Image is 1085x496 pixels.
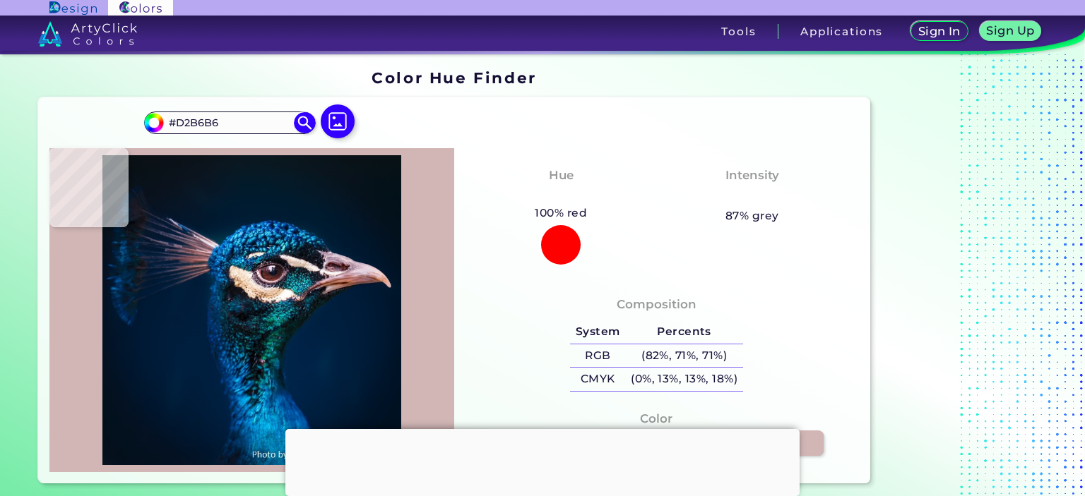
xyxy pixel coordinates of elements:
h5: 87% grey [725,207,779,225]
h5: (82%, 71%, 71%) [625,344,742,368]
h5: (0%, 13%, 13%, 18%) [625,368,742,391]
h5: 100% red [530,204,593,222]
iframe: Advertisement [876,64,1053,489]
h4: Hue [549,165,574,186]
a: Sign Up [983,23,1038,40]
h3: Pale [732,188,772,205]
h5: System [570,320,625,344]
img: logo_artyclick_colors_white.svg [38,21,138,47]
h4: Color [640,409,672,429]
img: ArtyClick Design logo [49,1,97,15]
input: type color.. [164,113,295,132]
h1: Color Hue Finder [372,67,536,88]
h5: CMYK [570,368,625,391]
h3: Applications [800,26,883,37]
img: icon search [294,112,315,133]
h5: RGB [570,344,625,368]
h5: Sign In [920,26,959,37]
h4: Composition [617,294,696,315]
h5: Sign Up [989,25,1033,36]
h3: Red [542,188,580,205]
h3: Tools [721,26,756,37]
img: img_pavlin.jpg [57,155,447,465]
img: icon picture [321,104,355,138]
a: Sign In [913,23,966,40]
iframe: Advertisement [285,429,800,492]
h4: Intensity [725,165,779,186]
h5: Percents [625,320,742,344]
